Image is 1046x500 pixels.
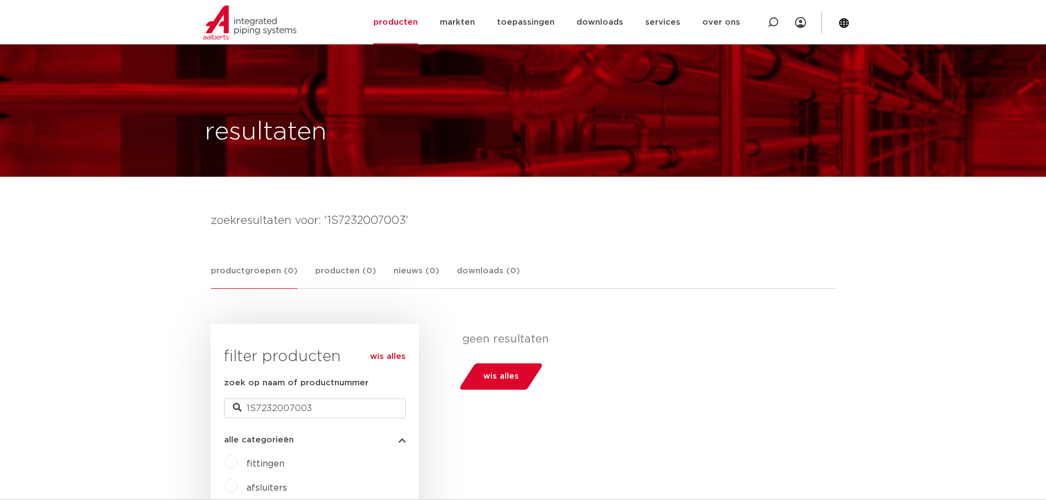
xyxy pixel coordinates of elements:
a: productgroepen (0) [211,265,298,289]
p: geen resultaten [462,333,827,346]
label: zoek op naam of productnummer [224,377,368,390]
span: alle categorieën [224,436,294,444]
input: zoeken [224,398,406,418]
a: downloads (0) [457,265,520,288]
a: fittingen [247,459,284,468]
h1: resultaten [205,115,327,150]
a: afsluiters [247,484,287,492]
a: producten (0) [315,265,376,288]
button: alle categorieën [224,436,406,444]
h3: filter producten [224,346,406,368]
h4: zoekresultaten voor: '1S7232007003' [211,212,836,229]
span: wis alles [483,368,519,385]
a: wis alles [370,350,406,363]
a: nieuws (0) [394,265,439,288]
